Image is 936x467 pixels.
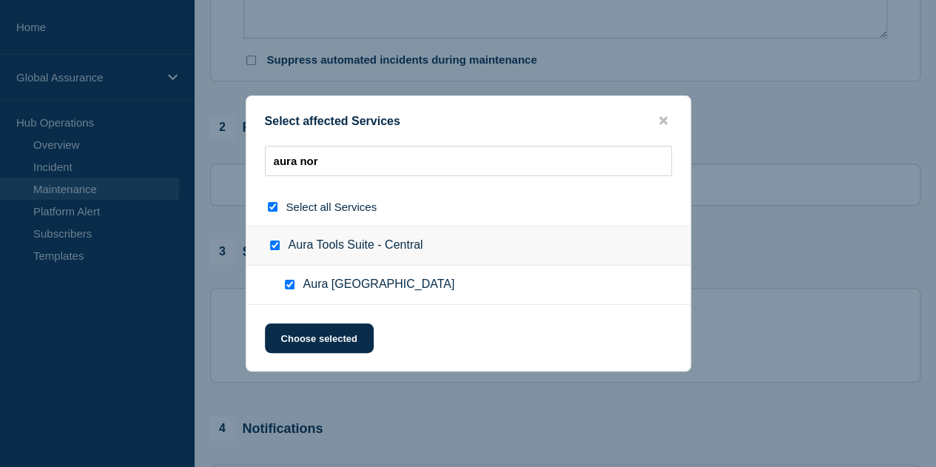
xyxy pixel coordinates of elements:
button: Choose selected [265,323,374,353]
button: close button [655,114,672,128]
span: Aura [GEOGRAPHIC_DATA] [303,278,455,292]
input: Aura Norway checkbox [285,280,294,289]
input: Aura Tools Suite - Central checkbox [270,241,280,250]
span: Select all Services [286,201,377,213]
input: Search [265,146,672,176]
input: select all checkbox [268,202,277,212]
div: Select affected Services [246,114,690,128]
div: Aura Tools Suite - Central [246,226,690,266]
